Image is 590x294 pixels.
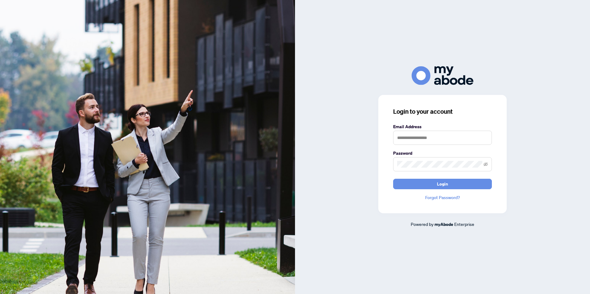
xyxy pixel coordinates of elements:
button: Login [393,179,492,189]
label: Password [393,150,492,157]
img: ma-logo [412,66,473,85]
span: Enterprise [454,221,474,227]
span: Login [437,179,448,189]
span: Powered by [411,221,434,227]
a: myAbode [434,221,453,228]
label: Email Address [393,123,492,130]
h3: Login to your account [393,107,492,116]
span: eye-invisible [484,162,488,166]
a: Forgot Password? [393,194,492,201]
